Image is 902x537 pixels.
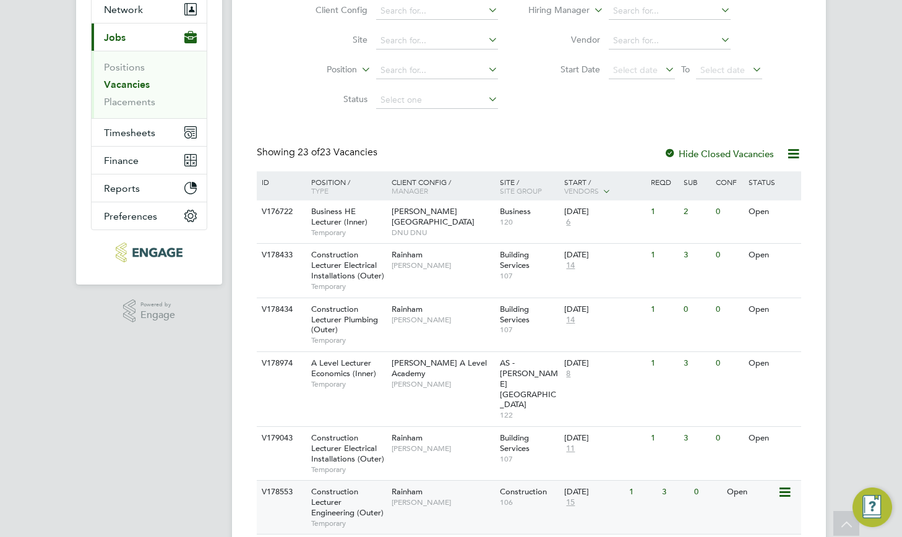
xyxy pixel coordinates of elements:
[311,281,385,291] span: Temporary
[104,155,139,166] span: Finance
[664,148,774,160] label: Hide Closed Vacancies
[648,171,680,192] div: Reqd
[311,432,384,464] span: Construction Lecturer Electrical Installations (Outer)
[500,304,530,325] span: Building Services
[311,335,385,345] span: Temporary
[713,427,745,450] div: 0
[302,171,389,201] div: Position /
[648,244,680,267] div: 1
[311,206,367,227] span: Business HE Lecturer (Inner)
[745,244,799,267] div: Open
[376,2,498,20] input: Search for...
[311,358,376,379] span: A Level Lecturer Economics (Inner)
[311,518,385,528] span: Temporary
[529,34,600,45] label: Vendor
[392,497,494,507] span: [PERSON_NAME]
[92,147,207,174] button: Finance
[104,61,145,73] a: Positions
[104,96,155,108] a: Placements
[392,358,487,379] span: [PERSON_NAME] A Level Academy
[92,202,207,230] button: Preferences
[389,171,497,201] div: Client Config /
[392,315,494,325] span: [PERSON_NAME]
[259,200,302,223] div: V176722
[392,206,475,227] span: [PERSON_NAME][GEOGRAPHIC_DATA]
[500,271,559,281] span: 107
[745,298,799,321] div: Open
[104,79,150,90] a: Vacancies
[104,127,155,139] span: Timesheets
[392,379,494,389] span: [PERSON_NAME]
[104,183,140,194] span: Reports
[500,432,530,453] span: Building Services
[92,24,207,51] button: Jobs
[104,32,126,43] span: Jobs
[564,304,645,315] div: [DATE]
[311,228,385,238] span: Temporary
[713,244,745,267] div: 0
[564,358,645,369] div: [DATE]
[659,481,691,504] div: 3
[500,486,547,497] span: Construction
[296,34,367,45] label: Site
[257,146,380,159] div: Showing
[853,488,892,527] button: Engage Resource Center
[92,119,207,146] button: Timesheets
[500,206,531,217] span: Business
[745,171,799,192] div: Status
[392,304,423,314] span: Rainham
[259,171,302,192] div: ID
[392,260,494,270] span: [PERSON_NAME]
[311,465,385,475] span: Temporary
[564,207,645,217] div: [DATE]
[518,4,590,17] label: Hiring Manager
[259,481,302,504] div: V178553
[376,62,498,79] input: Search for...
[713,352,745,375] div: 0
[500,325,559,335] span: 107
[259,298,302,321] div: V178434
[691,481,723,504] div: 0
[648,298,680,321] div: 1
[376,92,498,109] input: Select one
[259,427,302,450] div: V179043
[564,260,577,271] span: 14
[392,228,494,238] span: DNU DNU
[500,358,558,410] span: AS - [PERSON_NAME][GEOGRAPHIC_DATA]
[564,250,645,260] div: [DATE]
[298,146,377,158] span: 23 Vacancies
[529,64,600,75] label: Start Date
[681,352,713,375] div: 3
[259,244,302,267] div: V178433
[745,200,799,223] div: Open
[104,4,143,15] span: Network
[626,481,658,504] div: 1
[609,2,731,20] input: Search for...
[311,304,378,335] span: Construction Lecturer Plumbing (Outer)
[311,379,385,389] span: Temporary
[648,200,680,223] div: 1
[140,299,175,310] span: Powered by
[677,61,694,77] span: To
[564,186,599,195] span: Vendors
[713,298,745,321] div: 0
[311,249,384,281] span: Construction Lecturer Electrical Installations (Outer)
[681,298,713,321] div: 0
[392,432,423,443] span: Rainham
[497,171,562,201] div: Site /
[564,217,572,228] span: 6
[296,93,367,105] label: Status
[500,497,559,507] span: 106
[123,299,176,323] a: Powered byEngage
[564,487,623,497] div: [DATE]
[104,210,157,222] span: Preferences
[561,171,648,202] div: Start /
[609,32,731,49] input: Search for...
[259,352,302,375] div: V178974
[116,243,182,262] img: carbonrecruitment-logo-retina.png
[500,217,559,227] span: 120
[392,186,428,195] span: Manager
[286,64,357,76] label: Position
[613,64,658,75] span: Select date
[564,433,645,444] div: [DATE]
